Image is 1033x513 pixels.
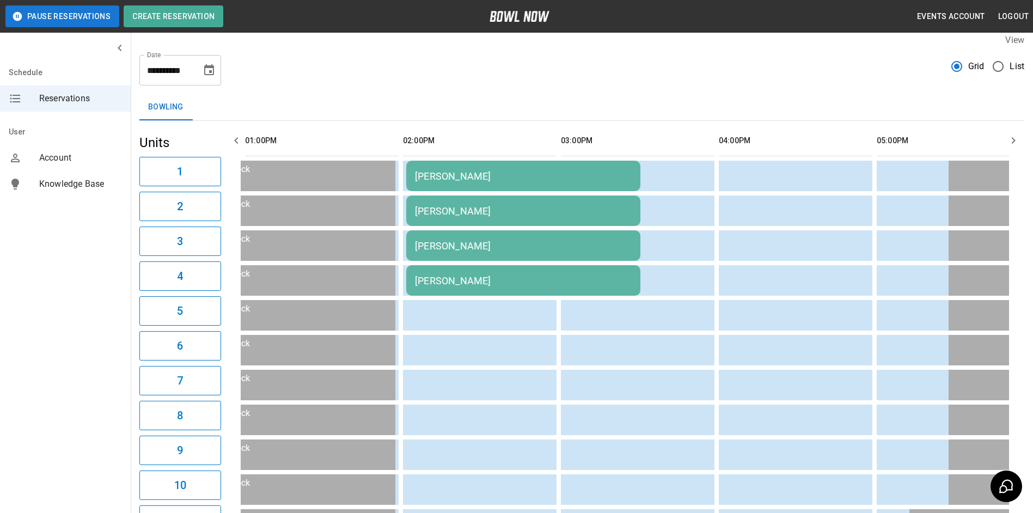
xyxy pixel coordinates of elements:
[139,401,221,430] button: 8
[174,477,186,494] h6: 10
[415,170,632,182] div: [PERSON_NAME]
[39,178,122,191] span: Knowledge Base
[177,372,183,389] h6: 7
[177,302,183,320] h6: 5
[1005,35,1024,45] label: View
[124,5,223,27] button: Create Reservation
[198,59,220,81] button: Choose date, selected date is Sep 15, 2025
[913,7,989,27] button: Events Account
[490,11,549,22] img: logo
[177,163,183,180] h6: 1
[177,233,183,250] h6: 3
[177,198,183,215] h6: 2
[994,7,1033,27] button: Logout
[139,192,221,221] button: 2
[139,436,221,465] button: 9
[415,275,632,286] div: [PERSON_NAME]
[139,134,221,151] h5: Units
[177,442,183,459] h6: 9
[5,5,119,27] button: Pause Reservations
[415,240,632,252] div: [PERSON_NAME]
[139,366,221,395] button: 7
[139,157,221,186] button: 1
[177,407,183,424] h6: 8
[177,337,183,355] h6: 6
[139,261,221,291] button: 4
[139,471,221,500] button: 10
[177,267,183,285] h6: 4
[139,296,221,326] button: 5
[39,151,122,164] span: Account
[139,227,221,256] button: 3
[403,125,557,156] th: 02:00PM
[415,205,632,217] div: [PERSON_NAME]
[139,94,192,120] button: Bowling
[968,60,985,73] span: Grid
[139,331,221,361] button: 6
[139,94,1024,120] div: inventory tabs
[245,125,399,156] th: 01:00PM
[1010,60,1024,73] span: List
[39,92,122,105] span: Reservations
